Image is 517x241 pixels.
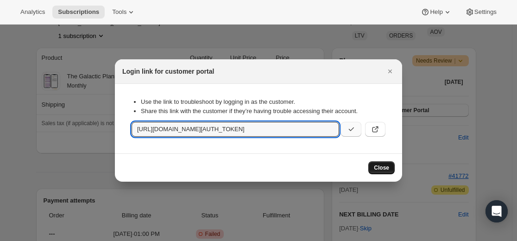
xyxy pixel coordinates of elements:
li: Share this link with the customer if they’re having trouble accessing their account. [141,107,385,116]
button: Tools [107,6,141,19]
button: Close [368,161,395,174]
button: Help [415,6,457,19]
li: Use the link to troubleshoot by logging in as the customer. [141,97,385,107]
span: Close [374,164,389,171]
button: Subscriptions [52,6,105,19]
button: Analytics [15,6,50,19]
span: Settings [474,8,497,16]
span: Help [430,8,442,16]
button: Close [384,65,397,78]
span: Tools [112,8,126,16]
span: Subscriptions [58,8,99,16]
h2: Login link for customer portal [122,67,214,76]
span: Analytics [20,8,45,16]
div: Open Intercom Messenger [485,200,508,222]
button: Settings [460,6,502,19]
